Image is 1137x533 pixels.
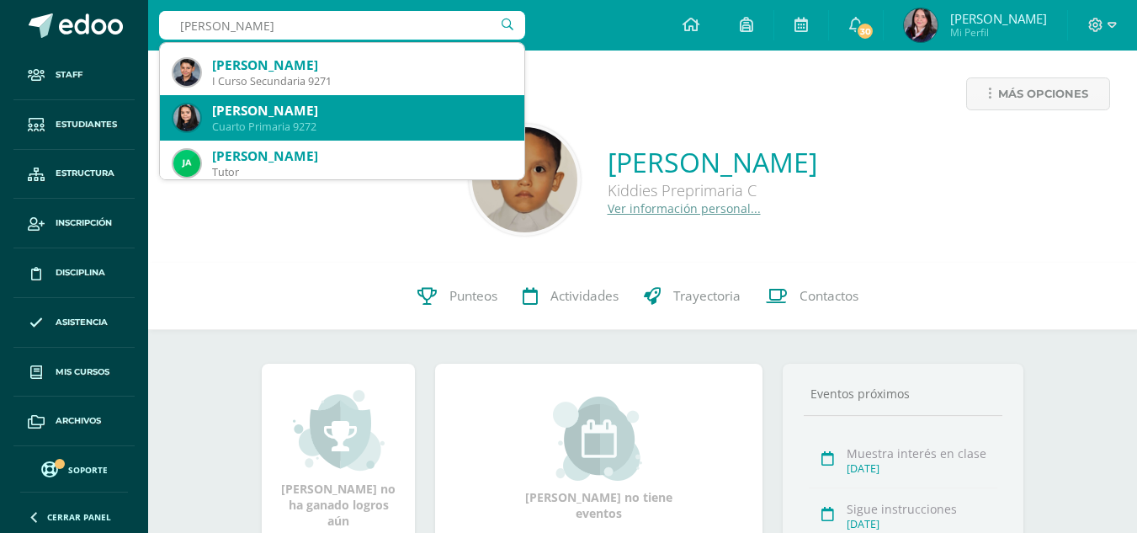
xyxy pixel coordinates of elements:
a: Inscripción [13,199,135,248]
div: Tutor [212,165,511,179]
span: Punteos [449,287,497,305]
span: [PERSON_NAME] [950,10,1047,27]
span: Inscripción [56,216,112,230]
div: [DATE] [847,517,997,531]
span: Trayectoria [673,287,741,305]
img: d5e06c0e5c60f8cb8d69cae07b21a756.png [904,8,938,42]
a: Mis cursos [13,348,135,397]
a: Archivos [13,397,135,446]
a: Soporte [20,457,128,480]
img: a92865d9f3c3158c4bd68f85793d2776.png [173,104,200,131]
span: Soporte [68,464,108,476]
div: Muestra interés en clase [847,445,997,461]
a: Punteos [405,263,510,330]
a: [PERSON_NAME] [608,144,817,180]
img: d2c2849f4bd7713b195db54323bcb55f.png [173,59,200,86]
a: Más opciones [966,77,1110,110]
a: Estructura [13,150,135,200]
img: event_small.png [553,397,645,481]
span: Cerrar panel [47,511,111,523]
a: Ver información personal... [608,200,761,216]
div: I Curso Secundaria 9271 [212,74,511,88]
div: [PERSON_NAME] no tiene eventos [515,397,683,521]
span: Mi Perfil [950,25,1047,40]
div: Sigue instrucciones [847,501,997,517]
a: Trayectoria [631,263,753,330]
a: Actividades [510,263,631,330]
div: [PERSON_NAME] [212,102,511,120]
div: [PERSON_NAME] [212,147,511,165]
a: Staff [13,51,135,100]
div: Eventos próximos [804,386,1002,402]
a: Asistencia [13,298,135,348]
a: Estudiantes [13,100,135,150]
input: Busca un usuario... [159,11,525,40]
span: Asistencia [56,316,108,329]
span: 30 [856,22,874,40]
span: Archivos [56,414,101,428]
div: [PERSON_NAME] no ha ganado logros aún [279,388,398,529]
span: Estructura [56,167,114,180]
img: achievement_small.png [293,388,385,472]
span: Mis cursos [56,365,109,379]
a: Disciplina [13,248,135,298]
span: Disciplina [56,266,105,280]
div: [PERSON_NAME] [212,56,511,74]
span: Actividades [550,287,619,305]
span: Staff [56,68,82,82]
div: Cuarto Primaria 9272 [212,120,511,134]
span: Más opciones [998,78,1088,109]
span: Contactos [800,287,858,305]
div: Kiddies Preprimaria C [608,180,817,200]
img: fa86ee5731f683cc0e72282d7326f255.png [472,127,577,232]
a: Contactos [753,263,871,330]
span: Estudiantes [56,118,117,131]
img: 7e9008b4f28762ca9b231094cbe68fb2.png [173,150,200,177]
div: [DATE] [847,461,997,476]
